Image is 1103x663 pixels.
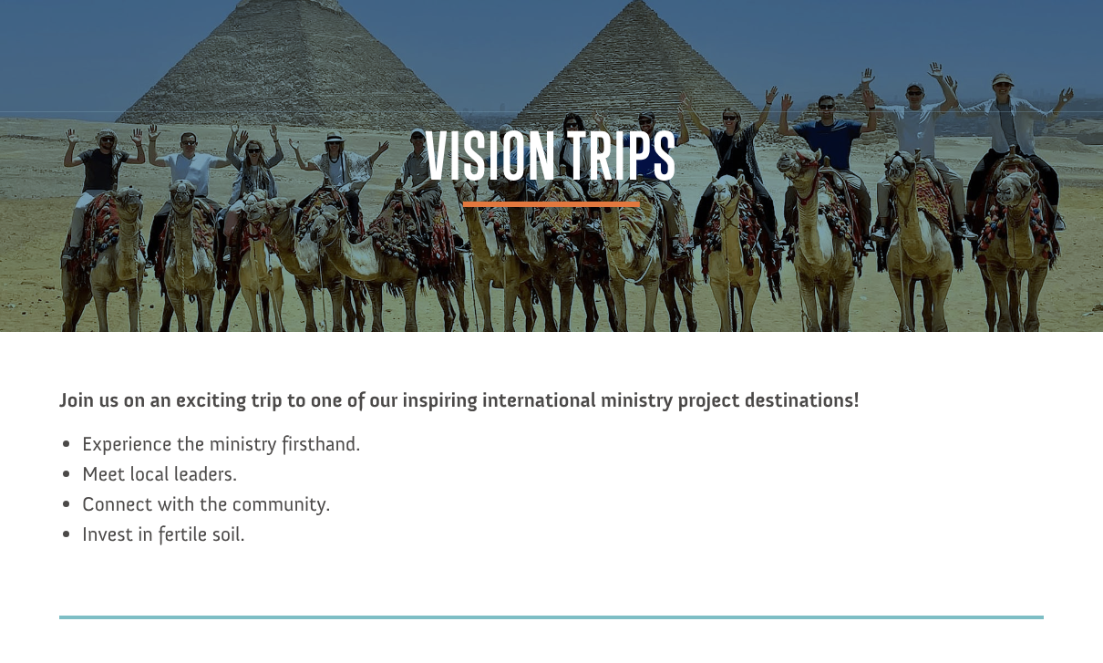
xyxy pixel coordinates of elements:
[59,388,860,412] strong: Join us on an exciting trip to one of our inspiring international ministry project destinations!
[82,431,360,456] span: Experience the ministry firsthand.
[425,124,678,207] span: Vision Trips
[82,461,237,486] span: Meet local leaders.
[82,522,245,546] span: Invest in fertile soil.
[82,492,330,516] span: Connect with the community.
